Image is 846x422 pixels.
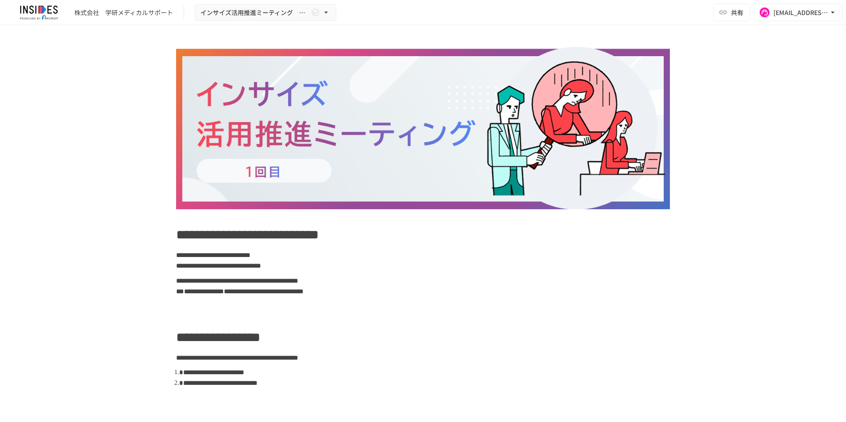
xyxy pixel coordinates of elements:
button: インサイズ活用推進ミーティング ～1回目～ [195,4,336,21]
img: JmGSPSkPjKwBq77AtHmwC7bJguQHJlCRQfAXtnx4WuV [11,5,67,19]
span: インサイズ活用推進ミーティング ～1回目～ [200,7,309,18]
div: 株式会社 学研メディカルサポート [74,8,173,17]
div: [EMAIL_ADDRESS][DOMAIN_NAME] [773,7,828,18]
button: [EMAIL_ADDRESS][DOMAIN_NAME] [754,4,842,21]
button: 共有 [713,4,750,21]
img: qfRHfZFm8a7ASaNhle0fjz45BnORTh7b5ErIF9ySDQ9 [176,47,670,209]
span: 共有 [731,8,743,17]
